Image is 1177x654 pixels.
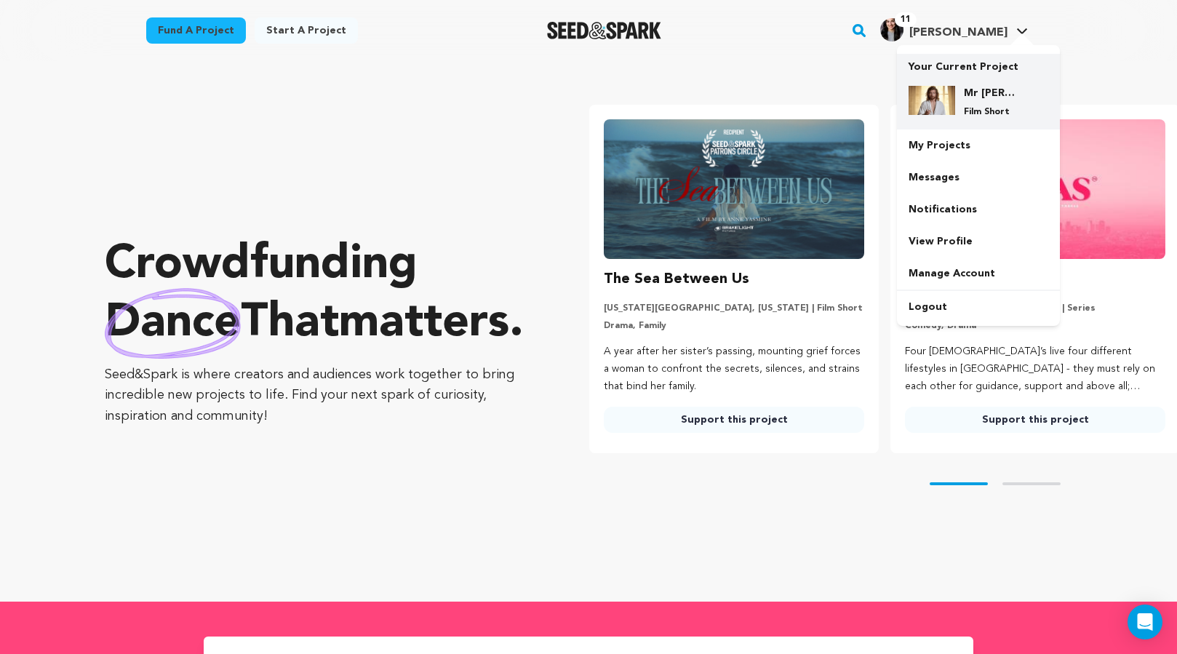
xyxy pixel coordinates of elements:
h3: The Sea Between Us [604,268,749,291]
div: Open Intercom Messenger [1128,605,1162,639]
a: Messages [897,161,1060,194]
p: Your Current Project [909,54,1048,74]
p: Seed&Spark is where creators and audiences work together to bring incredible new projects to life... [105,364,531,427]
a: Notifications [897,194,1060,226]
h4: Mr [PERSON_NAME] [964,86,1016,100]
div: Noyes B.'s Profile [880,18,1008,41]
a: Seed&Spark Homepage [547,22,661,39]
a: View Profile [897,226,1060,258]
p: A year after her sister’s passing, mounting grief forces a woman to confront the secrets, silence... [604,343,864,395]
span: [PERSON_NAME] [909,27,1008,39]
p: Crowdfunding that . [105,236,531,353]
a: Support this project [905,407,1165,433]
p: [US_STATE][GEOGRAPHIC_DATA], [US_STATE] | Film Short [604,303,864,314]
a: Start a project [255,17,358,44]
img: 923525ef5214e063.jpg [880,18,903,41]
a: My Projects [897,129,1060,161]
img: 6cb76757bd0ef755.png [909,86,955,115]
p: Comedy, Drama [905,320,1165,332]
a: Your Current Project Mr [PERSON_NAME] Film Short [909,54,1048,129]
p: Drama, Family [604,320,864,332]
img: The Sea Between Us image [604,119,864,259]
span: matters [339,300,509,347]
img: Seed&Spark Logo Dark Mode [547,22,661,39]
p: Four [DEMOGRAPHIC_DATA]’s live four different lifestyles in [GEOGRAPHIC_DATA] - they must rely on... [905,343,1165,395]
span: Noyes B.'s Profile [877,15,1031,46]
a: Fund a project [146,17,246,44]
p: Film Short [964,106,1016,118]
a: Manage Account [897,258,1060,290]
img: hand sketched image [105,288,241,358]
a: Logout [897,291,1060,323]
a: Support this project [604,407,864,433]
a: Noyes B.'s Profile [877,15,1031,41]
span: 11 [895,12,917,27]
